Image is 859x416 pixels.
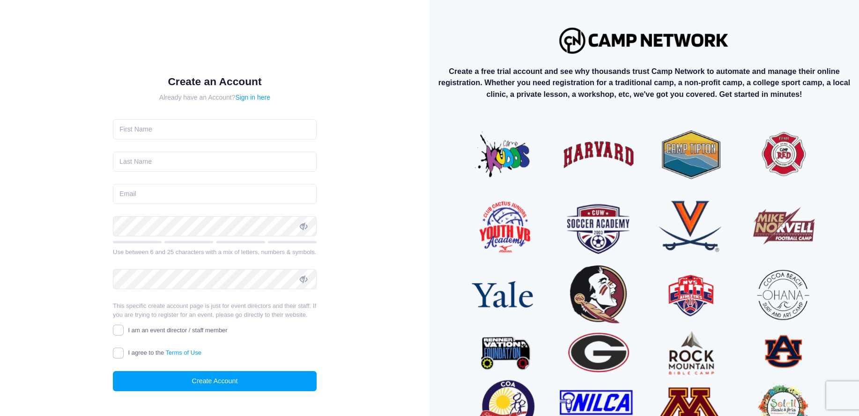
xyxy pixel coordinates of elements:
[113,371,317,391] button: Create Account
[113,152,317,172] input: Last Name
[128,349,201,356] span: I agree to the
[113,325,124,336] input: I am an event director / staff member
[113,248,317,257] div: Use between 6 and 25 characters with a mix of letters, numbers & symbols.
[555,23,734,58] img: Logo
[113,184,317,204] input: Email
[165,349,201,356] a: Terms of Use
[437,66,852,100] p: Create a free trial account and see why thousands trust Camp Network to automate and manage their...
[113,75,317,88] h1: Create an Account
[113,301,317,320] p: This specific create account page is just for event directors and their staff. If you are trying ...
[128,327,228,334] span: I am an event director / staff member
[113,93,317,102] div: Already have an Account?
[113,348,124,358] input: I agree to theTerms of Use
[235,94,270,101] a: Sign in here
[113,119,317,139] input: First Name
